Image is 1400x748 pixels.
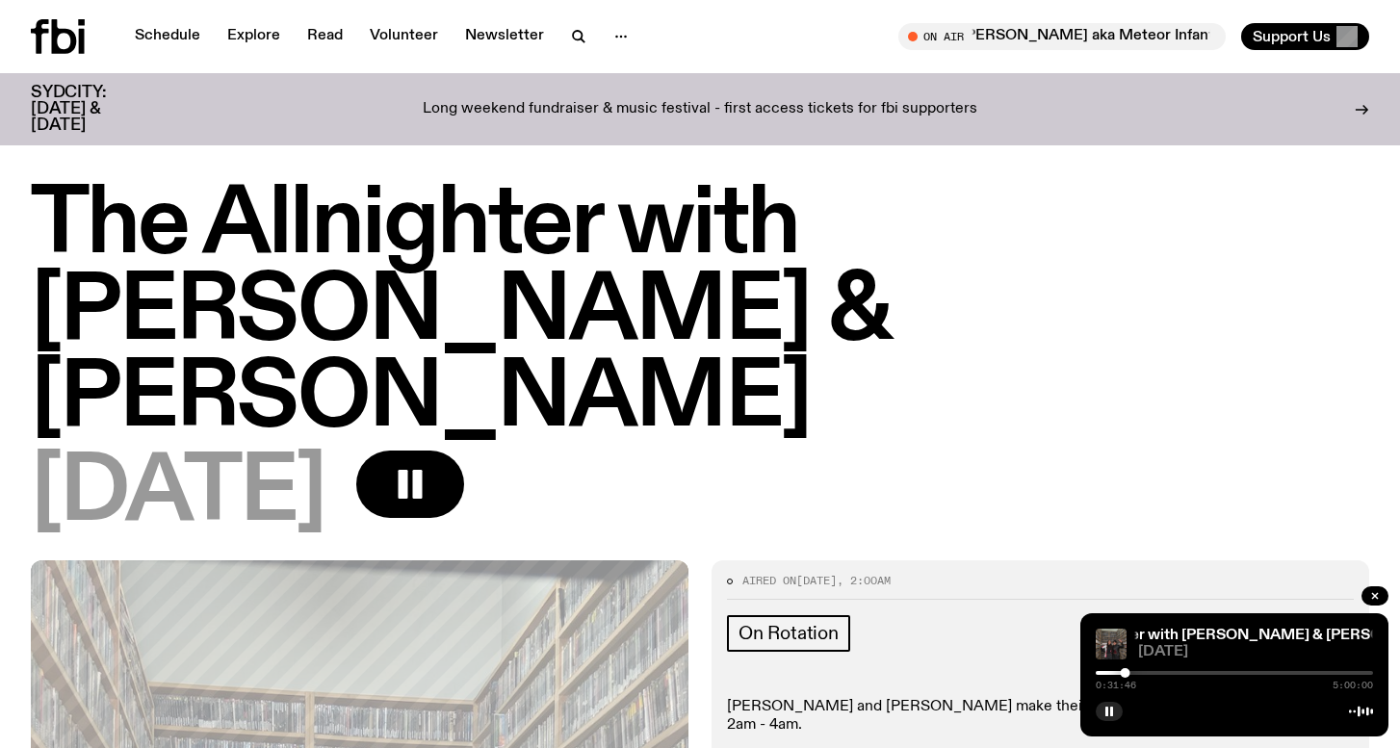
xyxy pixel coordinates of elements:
[454,23,556,50] a: Newsletter
[837,573,891,588] span: , 2:00am
[1138,645,1373,659] span: [DATE]
[727,615,850,652] a: On Rotation
[358,23,450,50] a: Volunteer
[423,101,977,118] p: Long weekend fundraiser & music festival - first access tickets for fbi supporters
[1096,681,1136,690] span: 0:31:46
[739,623,839,644] span: On Rotation
[31,183,1369,443] h1: The Allnighter with [PERSON_NAME] & [PERSON_NAME]
[727,698,1354,735] p: [PERSON_NAME] and [PERSON_NAME] make their debut presenting on fbi radio! From 2am - 4am.
[1253,28,1331,45] span: Support Us
[296,23,354,50] a: Read
[742,573,796,588] span: Aired on
[898,23,1226,50] button: On Air[PERSON_NAME] aka Meteor Infant - Out of the Box
[123,23,212,50] a: Schedule
[796,573,837,588] span: [DATE]
[31,451,325,537] span: [DATE]
[1333,681,1373,690] span: 5:00:00
[1241,23,1369,50] button: Support Us
[216,23,292,50] a: Explore
[31,85,154,134] h3: SYDCITY: [DATE] & [DATE]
